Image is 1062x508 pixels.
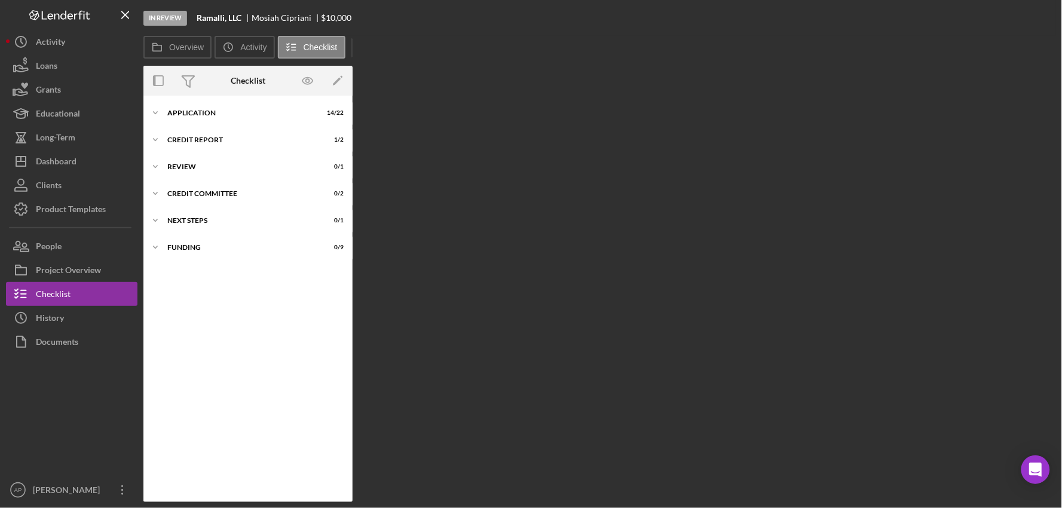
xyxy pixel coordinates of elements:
div: Credit Committee [167,190,314,197]
div: In Review [143,11,187,26]
label: Activity [240,42,267,52]
div: History [36,306,64,333]
div: Application [167,109,314,117]
button: Long-Term [6,126,137,149]
button: Checklist [278,36,345,59]
div: Checklist [231,76,265,85]
div: Review [167,163,314,170]
div: Checklist [36,282,71,309]
div: 0 / 9 [322,244,344,251]
button: Grants [6,78,137,102]
label: Overview [169,42,204,52]
button: AP[PERSON_NAME] [6,478,137,502]
b: Ramalli, LLC [197,13,241,23]
button: Overview [143,36,212,59]
div: Activity [36,30,65,57]
div: Loans [36,54,57,81]
div: Open Intercom Messenger [1021,455,1050,484]
div: Funding [167,244,314,251]
text: AP [14,487,22,494]
div: Dashboard [36,149,76,176]
button: Checklist [6,282,137,306]
button: Loans [6,54,137,78]
div: Educational [36,102,80,128]
div: 0 / 2 [322,190,344,197]
button: Activity [215,36,274,59]
div: Documents [36,330,78,357]
div: Credit report [167,136,314,143]
button: History [6,306,137,330]
button: People [6,234,137,258]
div: 1 / 2 [322,136,344,143]
div: 0 / 1 [322,217,344,224]
div: Project Overview [36,258,101,285]
div: Mosiah Cipriani [252,13,322,23]
button: Clients [6,173,137,197]
button: Project Overview [6,258,137,282]
div: Grants [36,78,61,105]
div: Next Steps [167,217,314,224]
div: 0 / 1 [322,163,344,170]
div: Clients [36,173,62,200]
div: [PERSON_NAME] [30,478,108,505]
button: Dashboard [6,149,137,173]
span: $10,000 [322,13,352,23]
div: People [36,234,62,261]
button: Activity [6,30,137,54]
div: 14 / 22 [322,109,344,117]
button: Educational [6,102,137,126]
button: Product Templates [6,197,137,221]
div: Product Templates [36,197,106,224]
div: Long-Term [36,126,75,152]
label: Checklist [304,42,338,52]
button: Documents [6,330,137,354]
